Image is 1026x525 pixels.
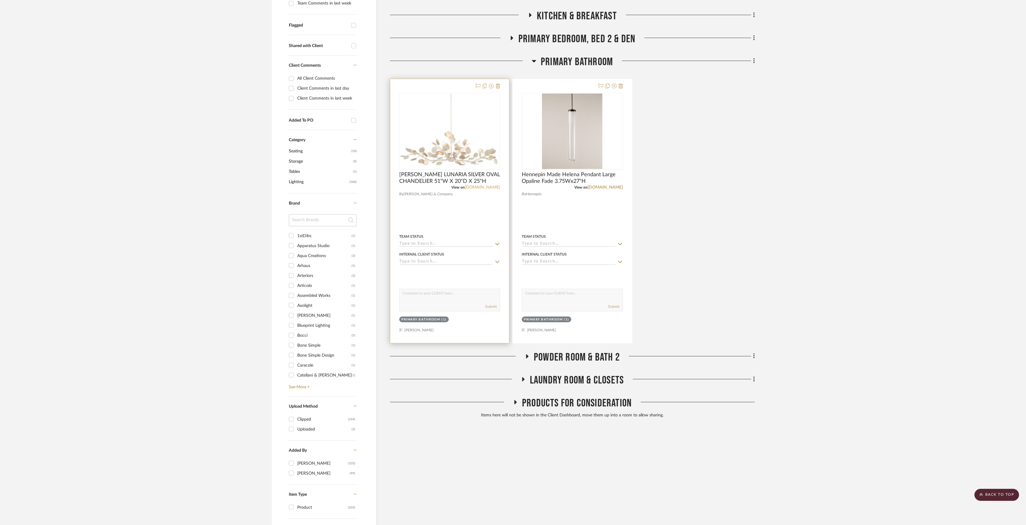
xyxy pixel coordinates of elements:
[522,252,567,257] div: Internal Client Status
[974,489,1019,501] scroll-to-top-button: BACK TO TOP
[352,301,355,310] div: (1)
[451,186,465,189] span: View on
[297,261,352,271] div: Arhaus
[352,321,355,330] div: (1)
[297,321,352,330] div: Blueprint Lighting
[574,186,588,189] span: View on
[297,74,355,83] div: All Client Comments
[297,469,350,478] div: [PERSON_NAME]
[287,380,357,390] a: See More +
[289,214,357,226] input: Search Brands
[289,43,348,49] div: Shared with Client
[297,251,352,261] div: Aqua Creations
[441,317,447,322] div: (1)
[352,371,355,380] div: (1)
[352,331,355,340] div: (5)
[349,177,357,187] span: (186)
[297,94,355,103] div: Client Comments in last week
[352,361,355,370] div: (1)
[348,503,355,512] div: (202)
[534,351,620,364] span: POWDER ROOM & BATH 2
[403,191,453,197] span: [PERSON_NAME] & Company
[399,252,444,257] div: Internal Client Status
[297,271,352,281] div: Arteriors
[352,231,355,241] div: (1)
[352,261,355,271] div: (1)
[400,94,499,168] img: CURREY LUNARIA SILVER OVAL CHANDELIER 51"W X 20"D X 25"H
[524,317,562,322] div: PRIMARY BATHROOM
[297,371,352,380] div: Catellani & [PERSON_NAME]
[542,94,602,169] img: Hennepin Made Helena Pendant Large Opaline Fade 3.75Wx27"H
[289,63,321,68] span: Client Comments
[289,177,348,187] span: Lighting
[297,415,348,424] div: Clipped
[289,138,305,143] span: Category
[348,459,355,468] div: (103)
[289,146,350,156] span: Seating
[399,259,493,265] input: Type to Search…
[522,93,622,169] div: 0
[588,185,623,189] a: [DOMAIN_NAME]
[390,412,755,419] div: Items here will not be shown in the Client Dashboard, move them up into a room to allow sharing.
[289,156,352,167] span: Storage
[401,317,440,322] div: PRIMARY BATHROOM
[485,304,497,309] button: Submit
[399,241,493,247] input: Type to Search…
[522,259,615,265] input: Type to Search…
[399,234,423,239] div: Team Status
[289,167,352,177] span: Tables
[289,492,307,497] span: Item Type
[564,317,569,322] div: (1)
[297,351,352,360] div: Bone Simple Design
[289,448,307,453] span: Added By
[353,157,357,166] span: (5)
[297,361,352,370] div: Caracole
[352,351,355,360] div: (1)
[352,425,355,434] div: (2)
[289,118,348,123] div: Added To PO
[608,304,620,309] button: Submit
[522,397,632,410] span: Products For Consideration
[297,331,352,340] div: Bocci
[297,241,352,251] div: Apparatus Studio
[297,231,352,241] div: 1stDibs
[297,291,352,301] div: Assembled Works
[522,234,546,239] div: Team Status
[289,23,348,28] div: Flagged
[352,271,355,281] div: (3)
[352,311,355,320] div: (1)
[352,281,355,291] div: (1)
[352,241,355,251] div: (1)
[289,201,300,205] span: Brand
[530,374,624,387] span: LAUNDRY ROOM & CLOSETS
[348,415,355,424] div: (194)
[297,281,352,291] div: Articolo
[297,311,352,320] div: [PERSON_NAME]
[541,56,613,68] span: PRIMARY BATHROOM
[537,10,617,23] span: KITCHEN & BREAKFAST
[297,301,352,310] div: Axolight
[352,291,355,301] div: (1)
[353,167,357,177] span: (1)
[522,171,623,185] span: Hennepin Made Helena Pendant Large Opaline Fade 3.75Wx27"H
[400,93,500,169] div: 0
[526,191,542,197] span: Hennepin
[297,503,348,512] div: Product
[297,84,355,93] div: Client Comments in last day
[399,171,500,185] span: [PERSON_NAME] LUNARIA SILVER OVAL CHANDELIER 51"W X 20"D X 25"H
[352,341,355,350] div: (1)
[352,251,355,261] div: (3)
[297,459,348,468] div: [PERSON_NAME]
[297,425,352,434] div: Uploaded
[522,241,615,247] input: Type to Search…
[465,185,500,189] a: [DOMAIN_NAME]
[350,469,355,478] div: (99)
[351,146,357,156] span: (10)
[399,191,403,197] span: By
[518,33,636,46] span: PRIMARY BEDROOM, BED 2 & DEN
[289,404,318,409] span: Upload Method
[522,191,526,197] span: By
[297,341,352,350] div: Bone Simple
